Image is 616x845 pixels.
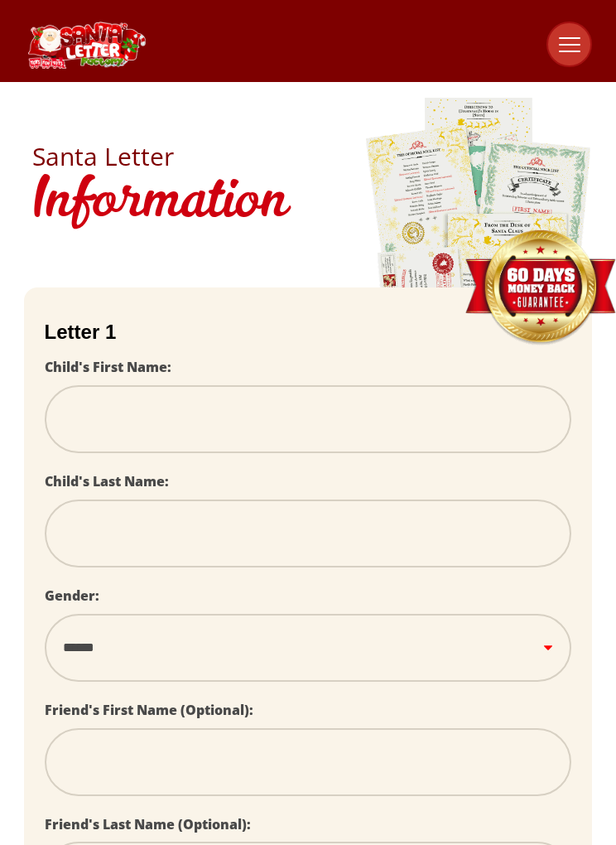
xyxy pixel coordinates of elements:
[32,144,585,169] h2: Santa Letter
[45,321,572,344] h2: Letter 1
[32,169,585,238] h1: Information
[45,587,99,605] label: Gender:
[24,22,148,69] img: Santa Letter Logo
[45,815,251,833] label: Friend's Last Name (Optional):
[45,358,171,376] label: Child's First Name:
[45,701,253,719] label: Friend's First Name (Optional):
[45,472,169,490] label: Child's Last Name:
